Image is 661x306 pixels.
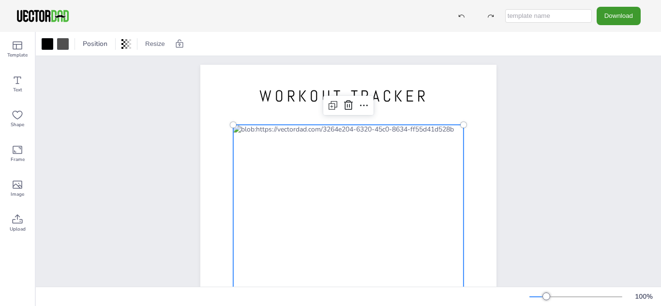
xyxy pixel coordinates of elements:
[15,9,70,23] img: VectorDad-1.png
[13,86,22,94] span: Text
[11,156,25,163] span: Frame
[11,190,24,198] span: Image
[632,292,655,301] div: 100 %
[7,51,28,59] span: Template
[81,39,109,48] span: Position
[505,9,592,23] input: template name
[10,225,26,233] span: Upload
[11,121,24,129] span: Shape
[597,7,641,25] button: Download
[259,86,428,106] span: WORKOUT TRACKER
[141,36,169,52] button: Resize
